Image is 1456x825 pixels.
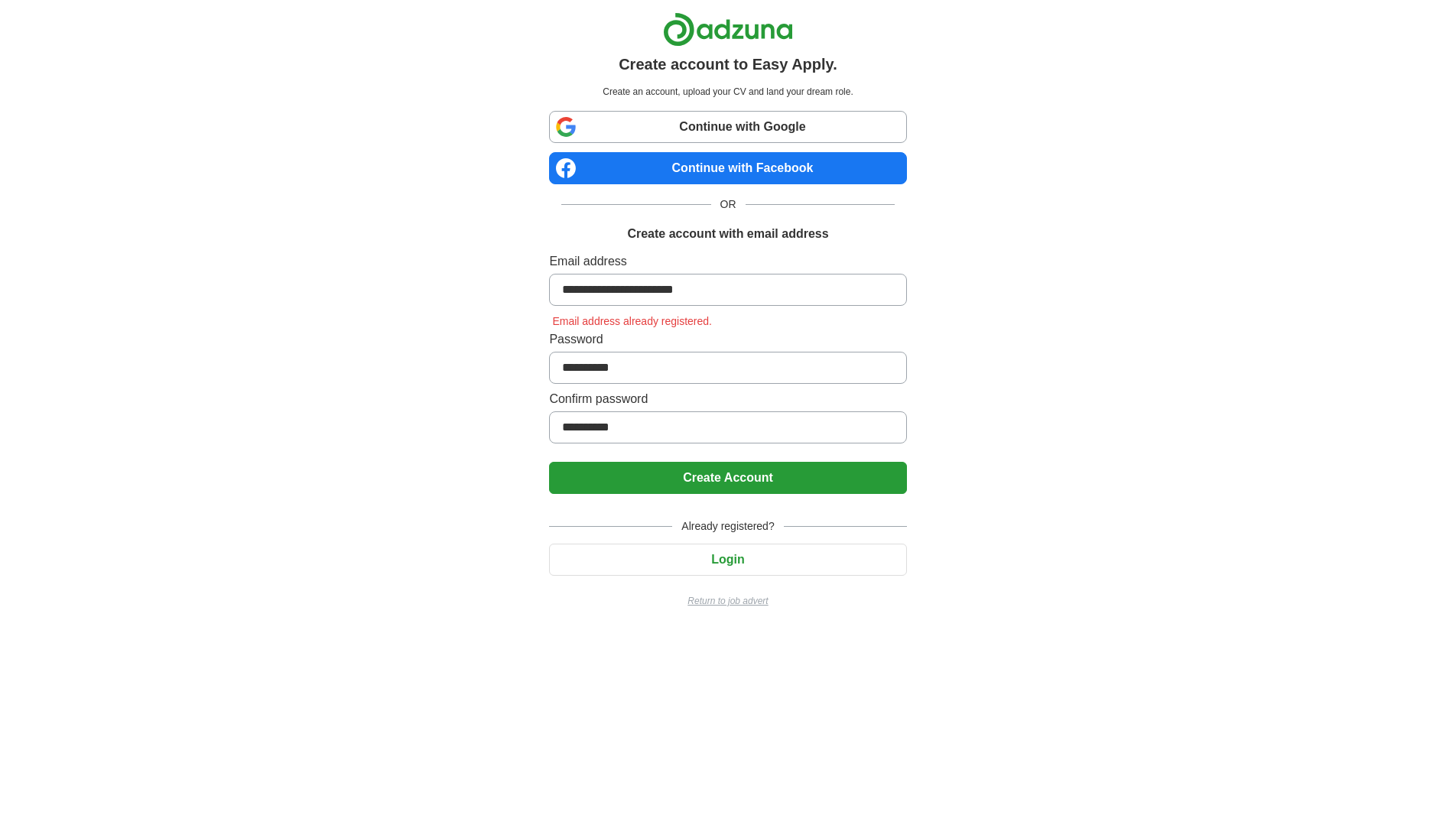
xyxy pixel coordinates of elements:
button: Create Account [549,462,906,494]
button: Login [549,544,906,576]
label: Password [549,330,906,349]
img: Adzuna logo [663,12,793,47]
label: Confirm password [549,390,906,408]
label: Email address [549,252,906,271]
span: Email address already registered. [549,315,715,327]
span: OR [711,197,746,213]
a: Continue with Google [549,111,906,143]
a: Return to job advert [549,594,906,608]
p: Create an account, upload your CV and land your dream role. [552,85,903,99]
h1: Create account to Easy Apply. [619,53,837,76]
a: Continue with Facebook [549,152,906,184]
span: Already registered? [672,518,783,534]
a: Login [549,553,906,566]
h1: Create account with email address [627,225,828,243]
